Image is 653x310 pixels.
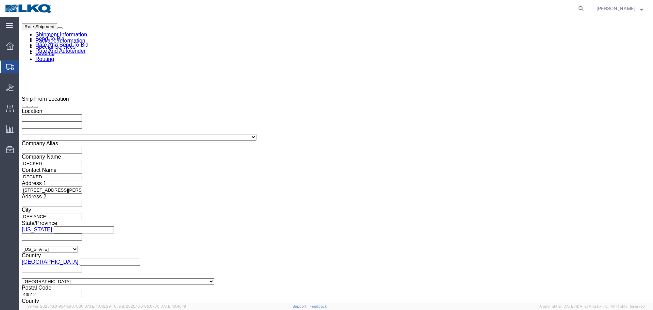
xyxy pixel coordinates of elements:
[83,304,111,308] span: [DATE] 10:42:29
[27,304,111,308] span: Server: 2025.16.0-9544af67660
[597,5,635,12] span: Rajasheker Reddy
[596,4,643,13] button: [PERSON_NAME]
[114,304,186,308] span: Client: 2025.16.0-8fc0770
[160,304,186,308] span: [DATE] 10:40:19
[19,17,653,303] iframe: FS Legacy Container
[540,304,645,309] span: Copyright © [DATE]-[DATE] Agistix Inc., All Rights Reserved
[5,3,52,14] img: logo
[309,304,327,308] a: Feedback
[292,304,309,308] a: Support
